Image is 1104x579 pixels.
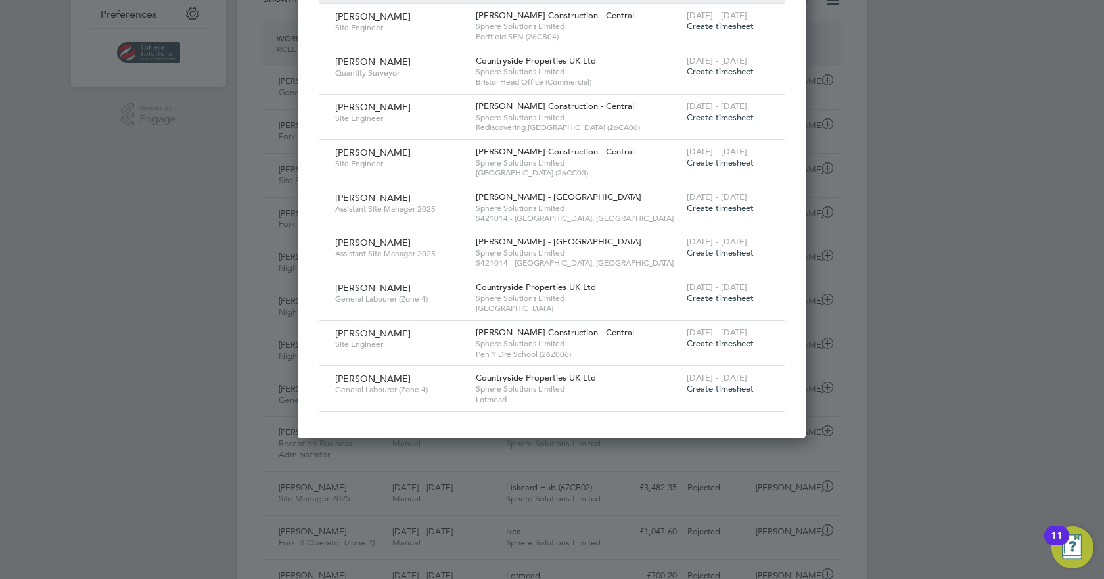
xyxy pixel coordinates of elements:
[335,68,466,78] span: Quantity Surveyor
[687,202,754,214] span: Create timesheet
[476,349,680,359] span: Pen Y Dre School (26Z006)
[476,293,680,304] span: Sphere Solutions Limited
[335,113,466,124] span: Site Engineer
[687,281,747,292] span: [DATE] - [DATE]
[476,21,680,32] span: Sphere Solutions Limited
[476,248,680,258] span: Sphere Solutions Limited
[476,236,641,247] span: [PERSON_NAME] - [GEOGRAPHIC_DATA]
[687,236,747,247] span: [DATE] - [DATE]
[335,158,466,169] span: Site Engineer
[687,327,747,338] span: [DATE] - [DATE]
[335,282,411,294] span: [PERSON_NAME]
[476,372,596,383] span: Countryside Properties UK Ltd
[335,204,466,214] span: Assistant Site Manager 2025
[335,248,466,259] span: Assistant Site Manager 2025
[335,384,466,395] span: General Labourer (Zone 4)
[476,10,634,21] span: [PERSON_NAME] Construction - Central
[335,339,466,350] span: Site Engineer
[476,146,634,157] span: [PERSON_NAME] Construction - Central
[687,66,754,77] span: Create timesheet
[687,146,747,157] span: [DATE] - [DATE]
[476,168,680,178] span: [GEOGRAPHIC_DATA] (26CC03)
[335,147,411,158] span: [PERSON_NAME]
[476,55,596,66] span: Countryside Properties UK Ltd
[687,157,754,168] span: Create timesheet
[476,203,680,214] span: Sphere Solutions Limited
[476,303,680,313] span: [GEOGRAPHIC_DATA]
[687,10,747,21] span: [DATE] - [DATE]
[687,20,754,32] span: Create timesheet
[335,327,411,339] span: [PERSON_NAME]
[476,112,680,123] span: Sphere Solutions Limited
[335,294,466,304] span: General Labourer (Zone 4)
[335,373,411,384] span: [PERSON_NAME]
[476,327,634,338] span: [PERSON_NAME] Construction - Central
[476,281,596,292] span: Countryside Properties UK Ltd
[476,158,680,168] span: Sphere Solutions Limited
[1051,536,1063,553] div: 11
[476,338,680,349] span: Sphere Solutions Limited
[476,66,680,77] span: Sphere Solutions Limited
[335,56,411,68] span: [PERSON_NAME]
[335,237,411,248] span: [PERSON_NAME]
[687,292,754,304] span: Create timesheet
[476,213,680,223] span: S421014 - [GEOGRAPHIC_DATA], [GEOGRAPHIC_DATA]
[687,383,754,394] span: Create timesheet
[335,11,411,22] span: [PERSON_NAME]
[476,394,680,405] span: Lotmead
[476,77,680,87] span: Bristol Head Office (Commercial)
[476,191,641,202] span: [PERSON_NAME] - [GEOGRAPHIC_DATA]
[687,101,747,112] span: [DATE] - [DATE]
[687,55,747,66] span: [DATE] - [DATE]
[687,191,747,202] span: [DATE] - [DATE]
[687,112,754,123] span: Create timesheet
[687,338,754,349] span: Create timesheet
[476,101,634,112] span: [PERSON_NAME] Construction - Central
[335,101,411,113] span: [PERSON_NAME]
[1051,526,1093,568] button: Open Resource Center, 11 new notifications
[335,192,411,204] span: [PERSON_NAME]
[687,372,747,383] span: [DATE] - [DATE]
[476,384,680,394] span: Sphere Solutions Limited
[335,22,466,33] span: Site Engineer
[476,32,680,42] span: Portfield SEN (26CB04)
[476,258,680,268] span: S421014 - [GEOGRAPHIC_DATA], [GEOGRAPHIC_DATA]
[476,122,680,133] span: Rediscovering [GEOGRAPHIC_DATA] (26CA06)
[687,247,754,258] span: Create timesheet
